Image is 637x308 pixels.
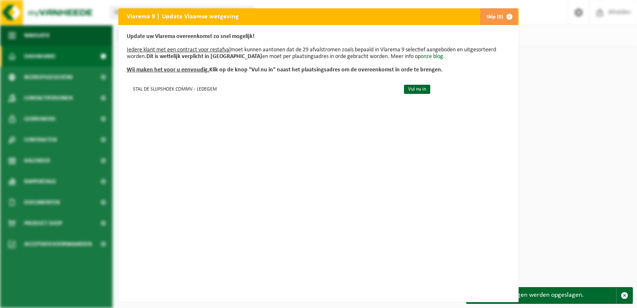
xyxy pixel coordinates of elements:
a: onze blog. [421,53,445,60]
b: Update uw Vlarema overeenkomst zo snel mogelijk! [127,33,255,40]
h2: Vlarema 9 | Update Vlaamse wetgeving [118,8,247,24]
u: Wij maken het voor u eenvoudig. [127,67,209,73]
b: Klik op de knop "Vul nu in" naast het plaatsingsadres om de overeenkomst in orde te brengen. [127,67,443,73]
b: Dit is wettelijk verplicht in [GEOGRAPHIC_DATA] [146,53,262,60]
p: moet kunnen aantonen dat de 29 afvalstromen zoals bepaald in Vlarema 9 selectief aangeboden en ui... [127,33,510,73]
u: Iedere klant met een contract voor restafval [127,47,231,53]
td: STAL DE SLIJPSHOEK COMMV - LEDEGEM [127,82,397,96]
button: Skip (0) [480,8,518,25]
a: Vul nu in [404,85,430,94]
